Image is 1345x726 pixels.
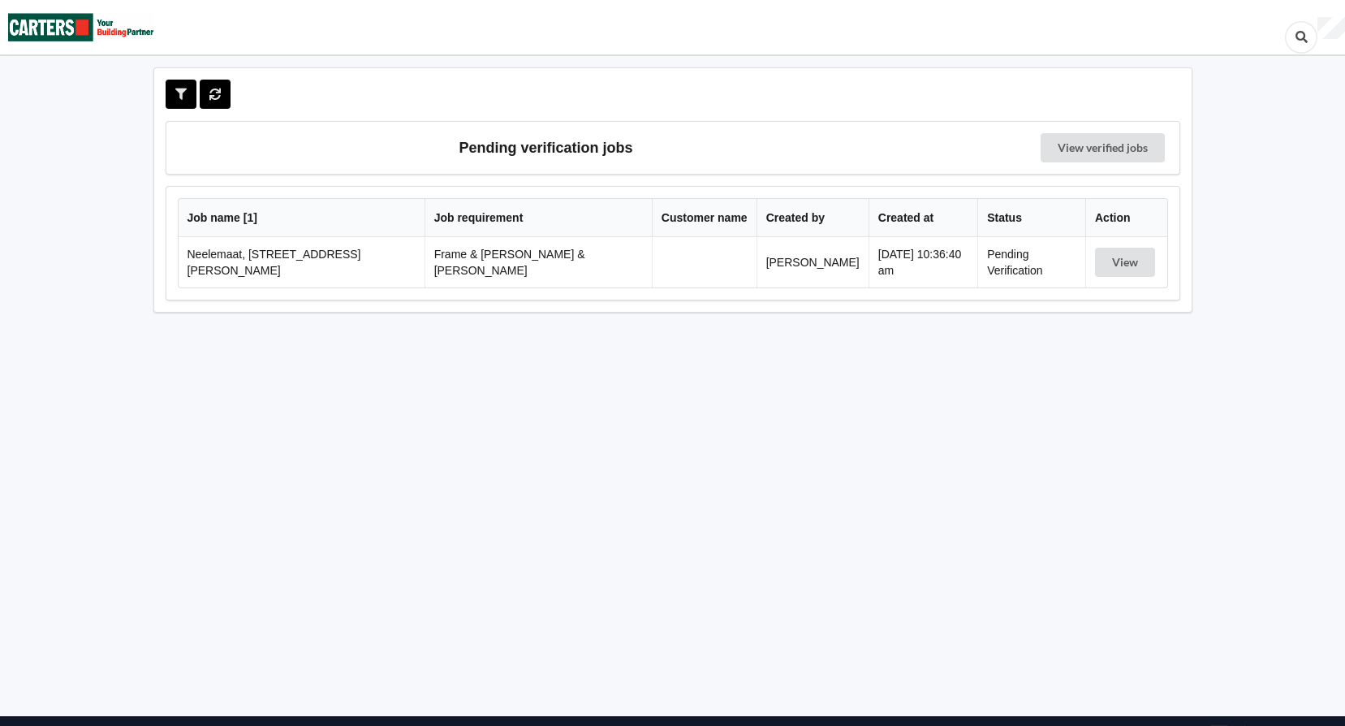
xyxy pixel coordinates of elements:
[977,199,1085,237] th: Status
[1317,17,1345,40] div: User Profile
[1095,248,1155,277] button: View
[8,1,154,54] img: Carters
[1095,256,1158,269] a: View
[757,199,869,237] th: Created by
[977,237,1085,287] td: Pending Verification
[1041,133,1165,162] a: View verified jobs
[757,237,869,287] td: [PERSON_NAME]
[1085,199,1167,237] th: Action
[425,237,652,287] td: Frame & [PERSON_NAME] & [PERSON_NAME]
[652,199,757,237] th: Customer name
[869,237,977,287] td: [DATE] 10:36:40 am
[178,133,915,162] h3: Pending verification jobs
[869,199,977,237] th: Created at
[425,199,652,237] th: Job requirement
[179,199,425,237] th: Job name [ 1 ]
[179,237,425,287] td: Neelemaat, [STREET_ADDRESS][PERSON_NAME]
